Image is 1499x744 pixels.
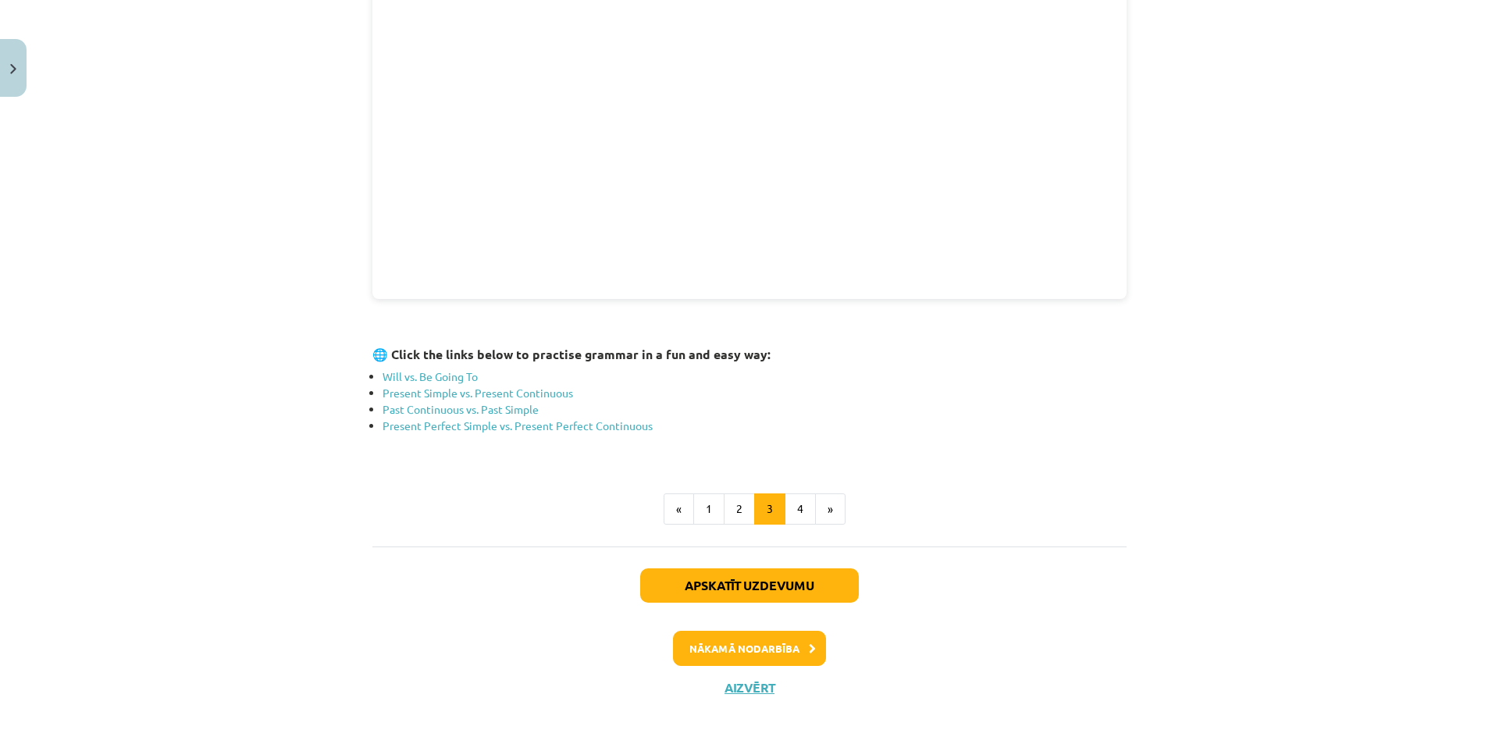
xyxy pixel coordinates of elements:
[720,680,779,696] button: Aizvērt
[10,64,16,74] img: icon-close-lesson-0947bae3869378f0d4975bcd49f059093ad1ed9edebbc8119c70593378902aed.svg
[383,402,539,416] a: Past Continuous vs. Past Simple
[383,369,478,383] a: Will vs. Be Going To
[754,493,785,525] button: 3
[815,493,846,525] button: »
[383,386,573,400] a: Present Simple vs. Present Continuous
[640,568,859,603] button: Apskatīt uzdevumu
[664,493,694,525] button: «
[372,493,1127,525] nav: Page navigation example
[693,493,725,525] button: 1
[724,493,755,525] button: 2
[785,493,816,525] button: 4
[673,631,826,667] button: Nākamā nodarbība
[383,418,653,433] a: Present Perfect Simple vs. Present Perfect Continuous
[372,346,771,362] strong: 🌐 Click the links below to practise grammar in a fun and easy way:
